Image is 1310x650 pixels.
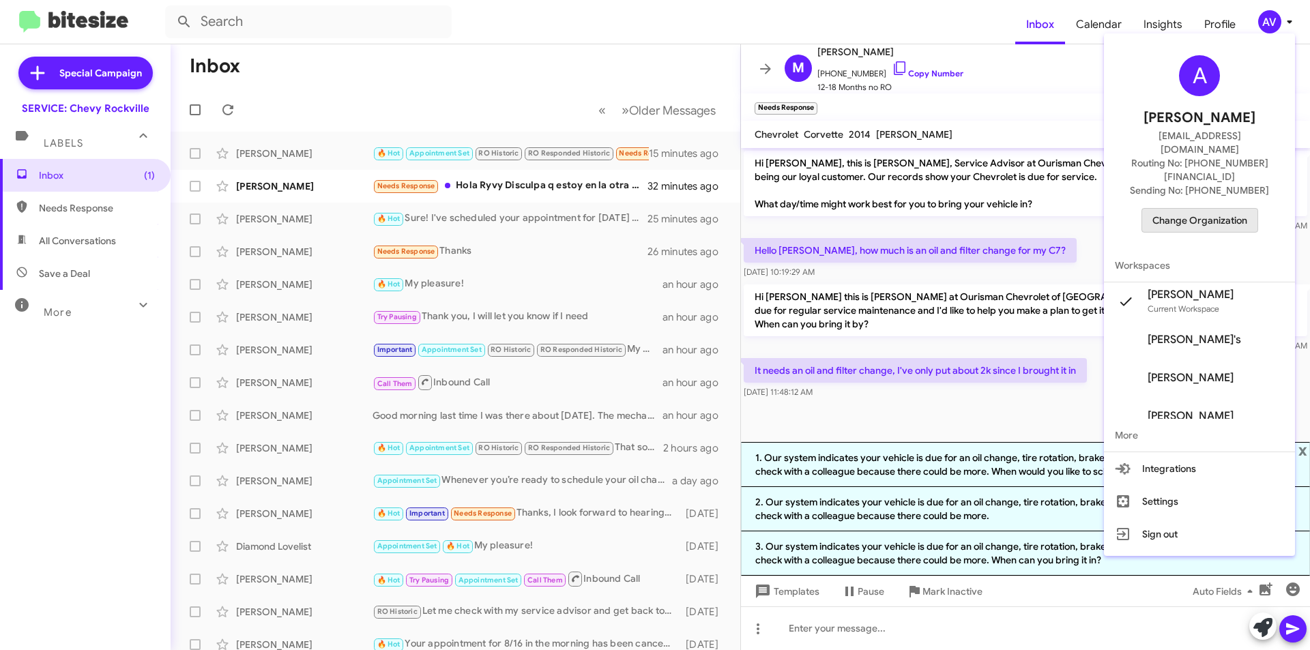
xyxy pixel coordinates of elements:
[1148,333,1241,346] span: [PERSON_NAME]'s
[1144,107,1255,129] span: [PERSON_NAME]
[1104,249,1295,282] span: Workspaces
[1104,485,1295,518] button: Settings
[1104,518,1295,550] button: Sign out
[1148,304,1219,314] span: Current Workspace
[1120,156,1279,183] span: Routing No: [PHONE_NUMBER][FINANCIAL_ID]
[1148,371,1234,385] span: [PERSON_NAME]
[1141,208,1258,233] button: Change Organization
[1104,419,1295,452] span: More
[1120,129,1279,156] span: [EMAIL_ADDRESS][DOMAIN_NAME]
[1104,452,1295,485] button: Integrations
[1179,55,1220,96] div: A
[1148,288,1234,301] span: [PERSON_NAME]
[1152,209,1247,232] span: Change Organization
[1130,183,1269,197] span: Sending No: [PHONE_NUMBER]
[1148,409,1234,423] span: [PERSON_NAME]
